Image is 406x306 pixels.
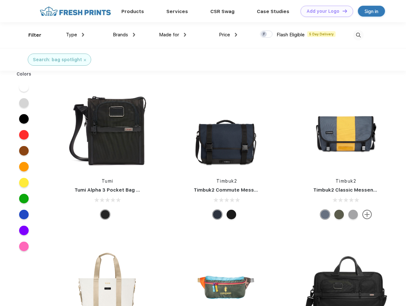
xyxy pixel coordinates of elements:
[84,59,86,61] img: filter_cancel.svg
[307,31,336,37] span: 5 Day Delivery
[159,32,179,38] span: Made for
[348,210,358,219] div: Eco Rind Pop
[320,210,330,219] div: Eco Lightbeam
[313,187,392,193] a: Timbuk2 Classic Messenger Bag
[343,9,347,13] img: DT
[219,32,230,38] span: Price
[184,33,186,37] img: dropdown.png
[184,87,269,171] img: func=resize&h=266
[213,210,222,219] div: Eco Nautical
[82,33,84,37] img: dropdown.png
[121,9,144,14] a: Products
[235,33,237,37] img: dropdown.png
[75,187,149,193] a: Tumi Alpha 3 Pocket Bag Small
[358,6,385,17] a: Sign in
[113,32,128,38] span: Brands
[336,178,357,184] a: Timbuk2
[227,210,236,219] div: Eco Black
[33,56,82,63] div: Search: bag spotlight
[365,8,378,15] div: Sign in
[65,87,150,171] img: func=resize&h=266
[362,210,372,219] img: more.svg
[194,187,279,193] a: Timbuk2 Commute Messenger Bag
[307,9,339,14] div: Add your Logo
[66,32,77,38] span: Type
[38,6,113,17] img: fo%20logo%202.webp
[102,178,113,184] a: Tumi
[28,32,41,39] div: Filter
[353,30,364,40] img: desktop_search.svg
[100,210,110,219] div: Black
[277,32,305,38] span: Flash Eligible
[133,33,135,37] img: dropdown.png
[216,178,237,184] a: Timbuk2
[334,210,344,219] div: Eco Army
[304,87,388,171] img: func=resize&h=266
[12,71,36,77] div: Colors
